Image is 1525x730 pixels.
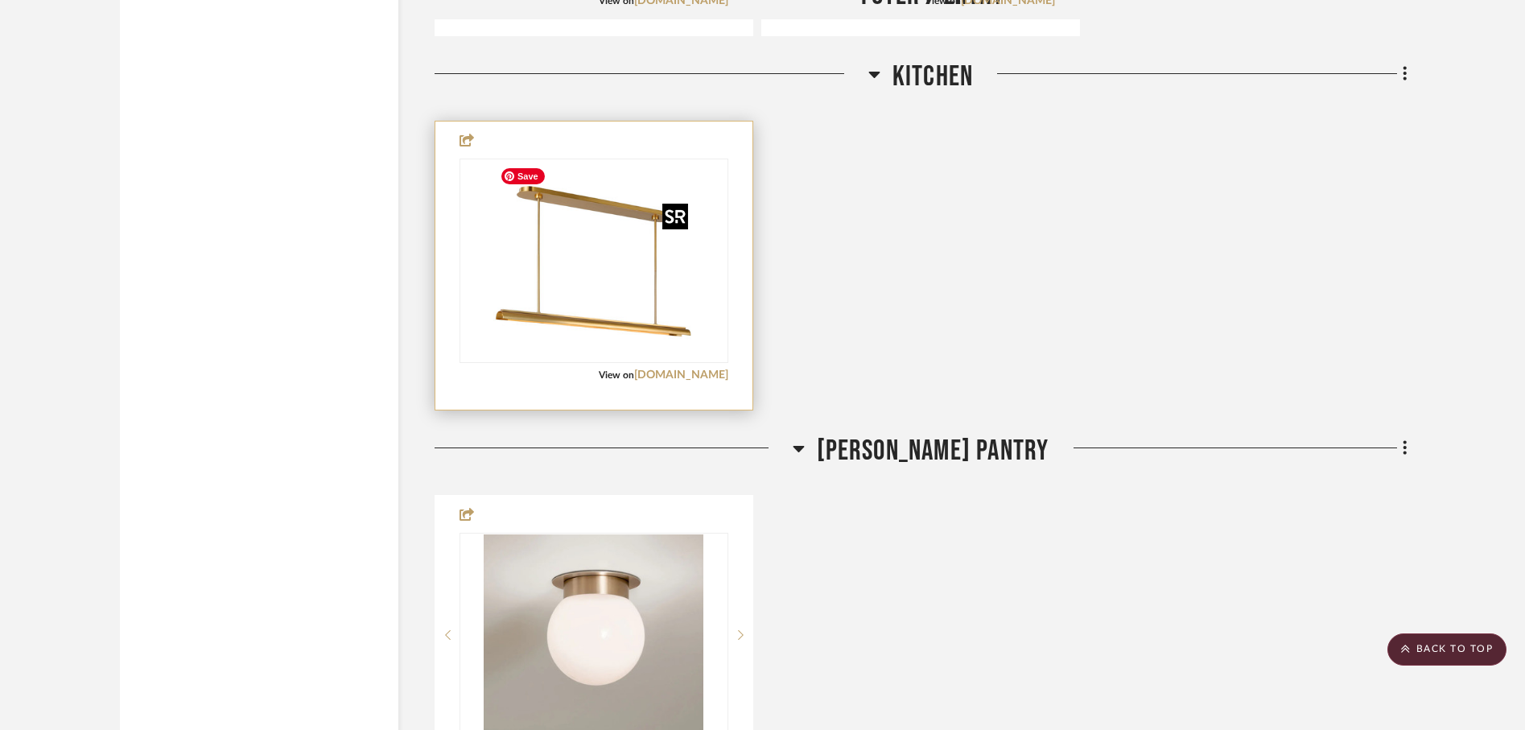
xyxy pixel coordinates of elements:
span: Save [501,168,545,184]
a: [DOMAIN_NAME] [634,369,728,381]
span: [PERSON_NAME] Pantry [817,434,1049,468]
span: Kitchen [892,60,973,94]
img: Carson One Light Linear Chandelier [493,160,694,361]
div: 0 [460,159,727,362]
scroll-to-top-button: BACK TO TOP [1387,633,1506,666]
span: View on [599,370,634,380]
